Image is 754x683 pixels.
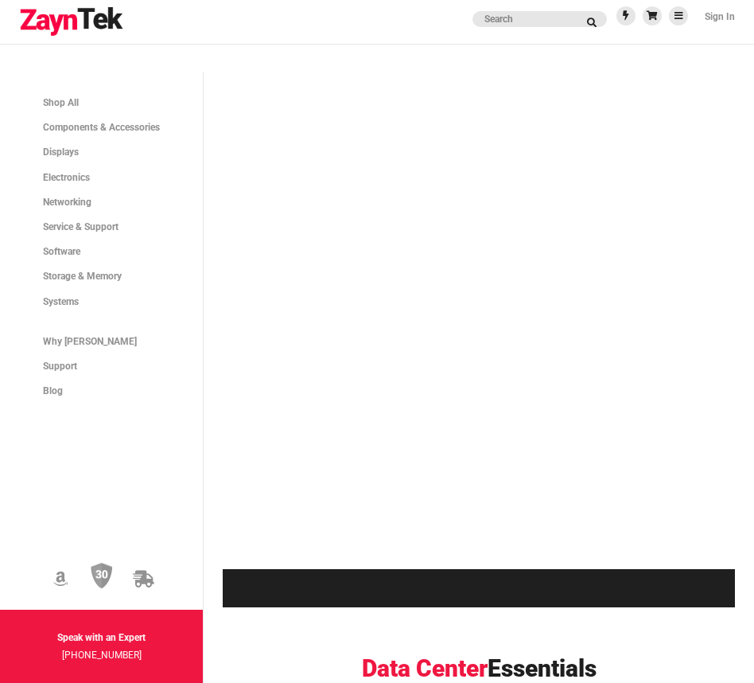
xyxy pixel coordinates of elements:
[57,632,146,643] strong: Speak with an Expert
[14,379,188,404] a: Blog
[223,655,735,682] h2: Essentials
[43,221,119,232] span: Service & Support
[43,246,80,257] span: Software
[14,190,188,215] a: Networking
[43,97,79,108] span: Shop All
[362,654,488,682] span: Data Center
[62,650,142,661] a: [PHONE_NUMBER]
[43,197,91,208] span: Networking
[19,7,124,36] img: logo
[43,146,79,158] span: Displays
[43,172,90,183] span: Electronics
[43,271,122,282] span: Storage & Memory
[43,122,160,133] span: Components & Accessories
[43,385,63,396] span: Blog
[472,11,607,27] input: search products
[91,563,113,590] img: 30 Day Return Policy
[14,140,188,165] a: Displays
[14,240,188,264] a: Software
[43,296,79,307] span: Systems
[14,330,188,354] a: Why [PERSON_NAME]
[14,215,188,240] a: Service & Support
[14,166,188,190] a: Electronics
[14,264,188,289] a: Storage & Memory
[14,354,188,379] a: Support
[14,290,188,314] a: Systems
[43,336,137,347] span: Why [PERSON_NAME]
[43,361,77,372] span: Support
[14,115,188,140] a: Components & Accessories
[14,91,188,115] a: Shop All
